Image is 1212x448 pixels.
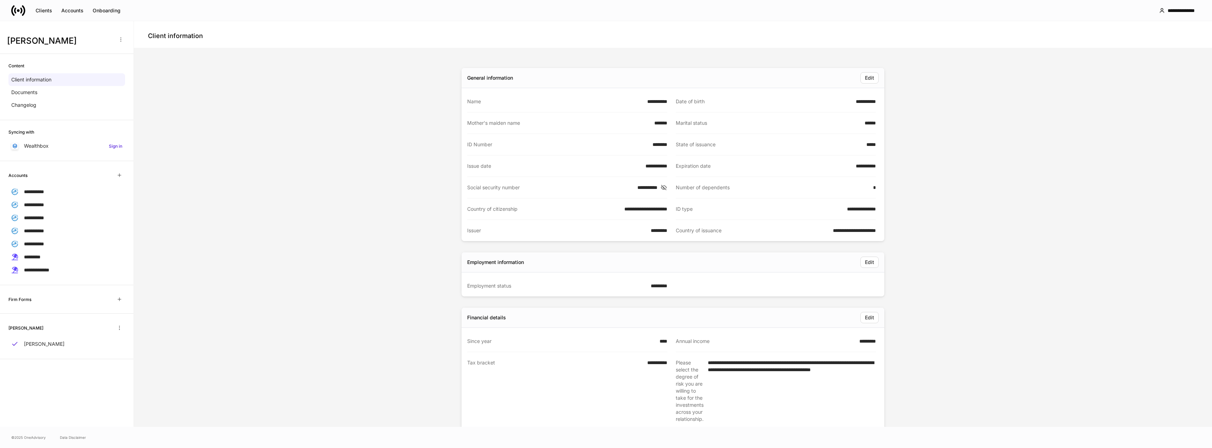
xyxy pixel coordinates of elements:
button: Edit [860,257,879,268]
p: Wealthbox [24,142,49,149]
a: [PERSON_NAME] [8,338,125,350]
div: Edit [865,259,874,266]
p: Changelog [11,102,36,109]
a: Client information [8,73,125,86]
p: Client information [11,76,51,83]
p: [PERSON_NAME] [24,340,64,348]
div: Employment status [467,282,647,289]
h6: Sign in [109,143,122,149]
div: Issue date [467,162,641,170]
span: © 2025 OneAdvisory [11,435,46,440]
div: Social security number [467,184,633,191]
div: Country of issuance [676,227,829,234]
h4: Client information [148,32,203,40]
div: Annual income [676,338,855,345]
h6: [PERSON_NAME] [8,325,43,331]
h6: Content [8,62,24,69]
div: Tax bracket [467,359,643,422]
div: Number of dependents [676,184,869,191]
div: Mother's maiden name [467,119,650,127]
div: Marital status [676,119,860,127]
div: Edit [865,74,874,81]
a: Data Disclaimer [60,435,86,440]
div: Name [467,98,643,105]
h6: Syncing with [8,129,34,135]
div: Onboarding [93,7,120,14]
div: General information [467,74,513,81]
button: Edit [860,72,879,84]
div: Edit [865,314,874,321]
div: State of issuance [676,141,862,148]
button: Edit [860,312,879,323]
div: Since year [467,338,655,345]
div: Date of birth [676,98,852,105]
div: Accounts [61,7,84,14]
div: Please select the degree of risk you are willing to take for the investments across your relation... [676,359,704,423]
div: Expiration date [676,162,852,170]
h6: Firm Forms [8,296,31,303]
p: Documents [11,89,37,96]
div: ID Number [467,141,648,148]
h3: [PERSON_NAME] [7,35,112,47]
a: WealthboxSign in [8,140,125,152]
div: Employment information [467,259,524,266]
a: Documents [8,86,125,99]
a: Changelog [8,99,125,111]
button: Onboarding [88,5,125,16]
div: Clients [36,7,52,14]
div: Financial details [467,314,506,321]
button: Clients [31,5,57,16]
h6: Accounts [8,172,27,179]
div: ID type [676,205,843,213]
div: Country of citizenship [467,205,620,213]
button: Accounts [57,5,88,16]
div: Issuer [467,227,647,234]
